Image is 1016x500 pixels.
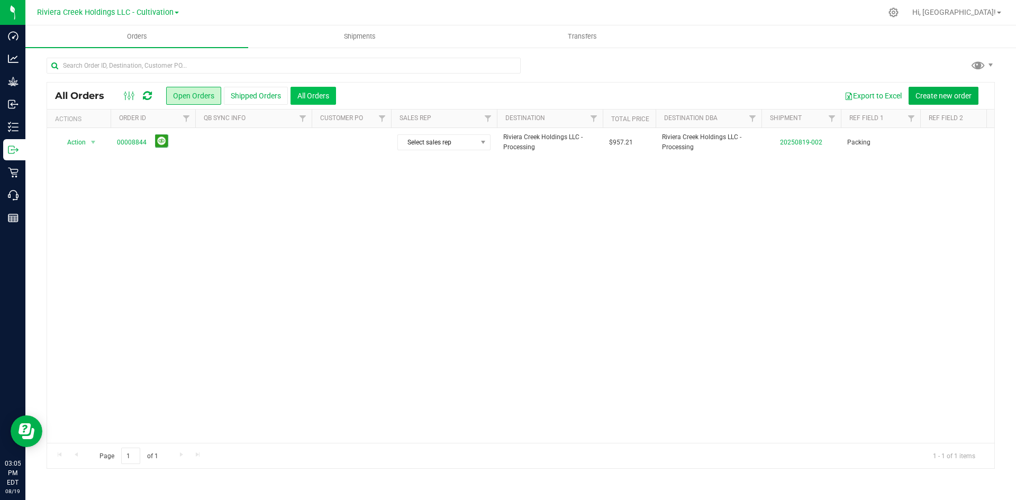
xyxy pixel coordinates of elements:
a: Filter [903,110,920,128]
button: Open Orders [166,87,221,105]
a: 20250819-002 [780,139,822,146]
button: Export to Excel [838,87,909,105]
a: Filter [374,110,391,128]
span: Transfers [554,32,611,41]
a: Filter [982,110,1000,128]
span: Orders [113,32,161,41]
input: 1 [121,448,140,464]
inline-svg: Retail [8,167,19,178]
p: 03:05 PM EDT [5,459,21,487]
span: 1 - 1 of 1 items [924,448,984,463]
button: Shipped Orders [224,87,288,105]
a: Filter [479,110,497,128]
inline-svg: Analytics [8,53,19,64]
inline-svg: Reports [8,213,19,223]
div: Actions [55,115,106,123]
span: Select sales rep [398,135,477,150]
button: Create new order [909,87,978,105]
a: Ref Field 2 [929,114,963,122]
span: Shipments [330,32,390,41]
a: 00008844 [117,138,147,148]
a: Filter [823,110,841,128]
a: Sales Rep [400,114,431,122]
div: Manage settings [887,7,900,17]
inline-svg: Inventory [8,122,19,132]
span: Hi, [GEOGRAPHIC_DATA]! [912,8,996,16]
span: Create new order [915,92,972,100]
a: Shipment [770,114,802,122]
iframe: Resource center [11,415,42,447]
a: Filter [294,110,312,128]
a: Ref Field 1 [849,114,884,122]
p: 08/19 [5,487,21,495]
a: QB Sync Info [204,114,246,122]
span: Action [58,135,86,150]
a: Orders [25,25,248,48]
span: select [87,135,100,150]
span: Riviera Creek Holdings LLC - Processing [503,132,596,152]
span: Riviera Creek Holdings LLC - Processing [662,132,755,152]
span: Packing [847,138,870,148]
a: Filter [585,110,603,128]
a: Filter [744,110,761,128]
inline-svg: Outbound [8,144,19,155]
a: Total Price [611,115,649,123]
a: Filter [178,110,195,128]
span: Page of 1 [90,448,167,464]
a: Shipments [248,25,471,48]
inline-svg: Call Center [8,190,19,201]
a: Destination [505,114,545,122]
span: All Orders [55,90,115,102]
inline-svg: Grow [8,76,19,87]
a: Transfers [471,25,694,48]
span: $957.21 [609,138,633,148]
inline-svg: Dashboard [8,31,19,41]
button: All Orders [291,87,336,105]
a: Customer PO [320,114,363,122]
a: Order ID [119,114,146,122]
inline-svg: Inbound [8,99,19,110]
a: Destination DBA [664,114,718,122]
input: Search Order ID, Destination, Customer PO... [47,58,521,74]
span: Riviera Creek Holdings LLC - Cultivation [37,8,174,17]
